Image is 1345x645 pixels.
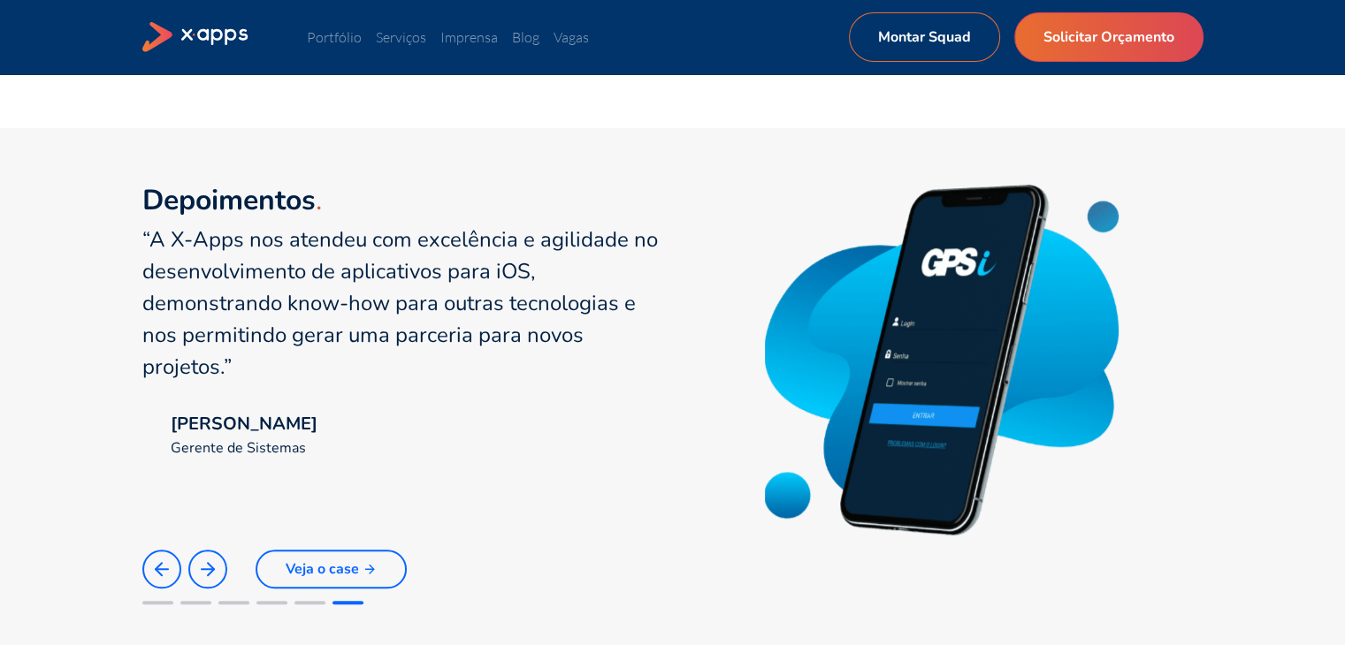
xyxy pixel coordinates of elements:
a: Serviços [376,28,426,46]
a: Imprensa [440,28,498,46]
strong: Depoimentos [142,181,316,219]
a: Montar Squad [849,12,1000,62]
a: Blog [512,28,539,46]
div: [PERSON_NAME] [171,411,317,437]
a: Portfólio [307,28,362,46]
q: “A X-Apps nos atendeu com excelência e agilidade no desenvolvimento de aplicativos para iOS, demo... [142,225,658,381]
a: Veja o case [256,550,407,588]
a: Vagas [554,28,589,46]
a: Solicitar Orçamento [1014,12,1204,62]
div: Gerente de Sistemas [171,437,317,459]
